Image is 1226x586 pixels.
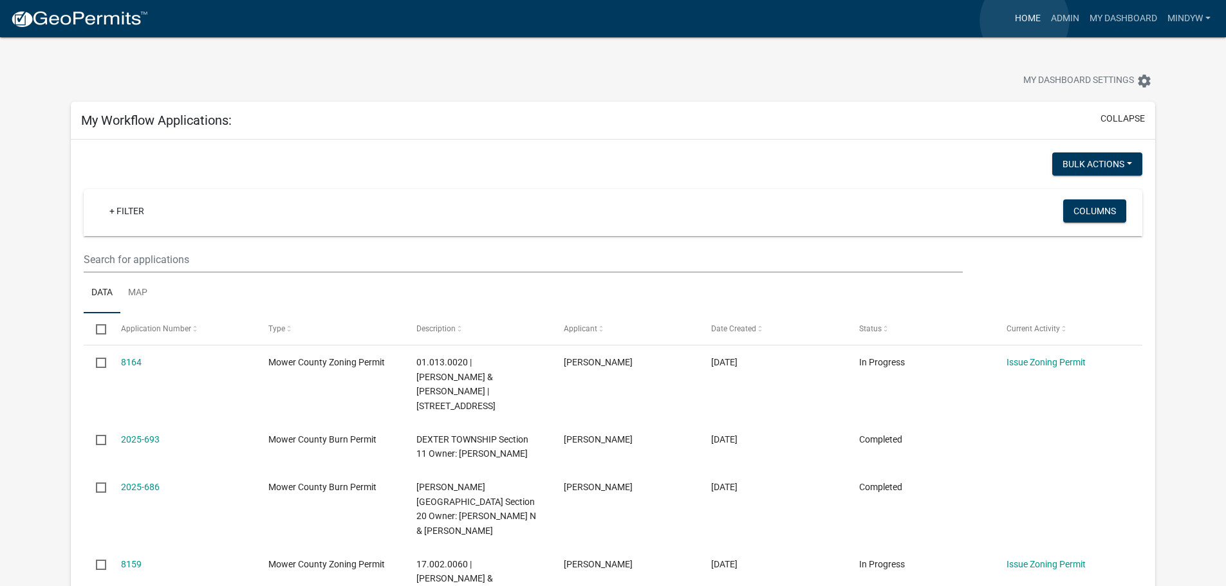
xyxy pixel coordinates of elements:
input: Search for applications [84,246,962,273]
span: Mower County Zoning Permit [268,559,385,569]
a: Issue Zoning Permit [1007,559,1086,569]
span: Mower County Zoning Permit [268,357,385,367]
span: In Progress [859,357,905,367]
a: Data [84,273,120,314]
span: Completed [859,434,902,444]
i: settings [1137,73,1152,89]
datatable-header-cell: Select [84,313,108,344]
span: Mindy Williamson [564,357,633,367]
a: 8159 [121,559,142,569]
button: Bulk Actions [1052,152,1142,176]
span: MARSHALL TOWNSHIP Section 20 Owner: NELSON GAILEN N & MARY [416,482,536,536]
datatable-header-cell: Current Activity [994,313,1142,344]
span: Application Number [121,324,191,333]
span: My Dashboard Settings [1023,73,1134,89]
span: Current Activity [1007,324,1060,333]
a: 8164 [121,357,142,367]
button: Columns [1063,199,1126,223]
span: Mower County Burn Permit [268,482,376,492]
span: 07/23/2025 [711,357,738,367]
span: Type [268,324,285,333]
a: 2025-693 [121,434,160,444]
button: My Dashboard Settingssettings [1013,68,1162,93]
datatable-header-cell: Status [847,313,994,344]
datatable-header-cell: Type [256,313,404,344]
span: 07/11/2025 [711,559,738,569]
span: Status [859,324,882,333]
a: Map [120,273,155,314]
span: Date Created [711,324,756,333]
span: Mower County Burn Permit [268,434,376,444]
span: Description [416,324,456,333]
a: Home [1010,6,1046,31]
datatable-header-cell: Description [404,313,551,344]
span: DEXTER TOWNSHIP Section 11 Owner: HOLST LEON [416,434,528,459]
span: 07/18/2025 [711,434,738,444]
datatable-header-cell: Application Number [109,313,256,344]
span: Mindy Williamson [564,434,633,444]
a: 2025-686 [121,482,160,492]
a: mindyw [1162,6,1216,31]
span: Mindy Williamson [564,482,633,492]
h5: My Workflow Applications: [81,113,232,128]
span: Mindy Williamson [564,559,633,569]
a: My Dashboard [1084,6,1162,31]
a: + Filter [99,199,154,223]
span: Applicant [564,324,597,333]
a: Issue Zoning Permit [1007,357,1086,367]
datatable-header-cell: Date Created [699,313,846,344]
datatable-header-cell: Applicant [552,313,699,344]
a: Admin [1046,6,1084,31]
button: collapse [1101,112,1145,125]
span: In Progress [859,559,905,569]
span: 07/14/2025 [711,482,738,492]
span: Completed [859,482,902,492]
span: 01.013.0020 | SATHRE KEVIN A & JILL J | 66765 140TH ST [416,357,496,411]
